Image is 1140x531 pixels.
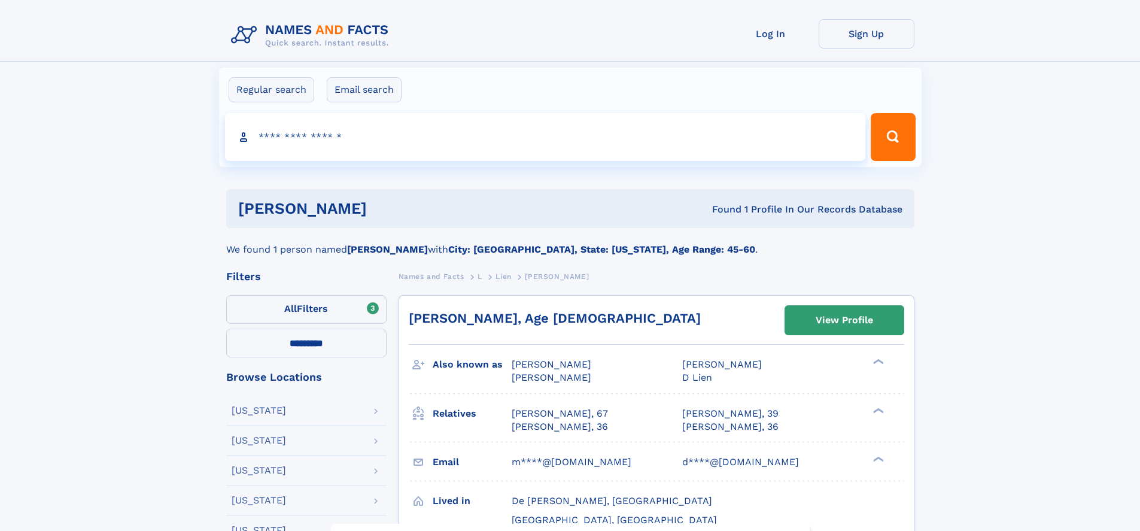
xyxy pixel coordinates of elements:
[682,359,762,370] span: [PERSON_NAME]
[226,271,387,282] div: Filters
[495,269,511,284] a: Lien
[478,269,482,284] a: L
[478,272,482,281] span: L
[238,201,540,216] h1: [PERSON_NAME]
[682,420,779,433] a: [PERSON_NAME], 36
[284,303,297,314] span: All
[495,272,511,281] span: Lien
[226,372,387,383] div: Browse Locations
[512,495,712,506] span: De [PERSON_NAME], [GEOGRAPHIC_DATA]
[512,407,608,420] a: [PERSON_NAME], 67
[870,406,884,414] div: ❯
[232,496,286,505] div: [US_STATE]
[682,407,779,420] a: [PERSON_NAME], 39
[512,514,717,526] span: [GEOGRAPHIC_DATA], [GEOGRAPHIC_DATA]
[785,306,904,335] a: View Profile
[226,19,399,51] img: Logo Names and Facts
[819,19,914,48] a: Sign Up
[409,311,701,326] a: [PERSON_NAME], Age [DEMOGRAPHIC_DATA]
[327,77,402,102] label: Email search
[226,228,914,257] div: We found 1 person named with .
[347,244,428,255] b: [PERSON_NAME]
[448,244,755,255] b: City: [GEOGRAPHIC_DATA], State: [US_STATE], Age Range: 45-60
[512,372,591,383] span: [PERSON_NAME]
[525,272,589,281] span: [PERSON_NAME]
[433,491,512,511] h3: Lived in
[512,420,608,433] a: [PERSON_NAME], 36
[232,436,286,445] div: [US_STATE]
[871,113,915,161] button: Search Button
[870,455,884,463] div: ❯
[226,295,387,324] label: Filters
[433,403,512,424] h3: Relatives
[816,307,873,334] div: View Profile
[433,452,512,472] h3: Email
[539,203,902,216] div: Found 1 Profile In Our Records Database
[229,77,314,102] label: Regular search
[232,466,286,475] div: [US_STATE]
[232,406,286,415] div: [US_STATE]
[225,113,866,161] input: search input
[682,372,712,383] span: D Lien
[433,354,512,375] h3: Also known as
[512,359,591,370] span: [PERSON_NAME]
[723,19,819,48] a: Log In
[399,269,464,284] a: Names and Facts
[870,358,884,366] div: ❯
